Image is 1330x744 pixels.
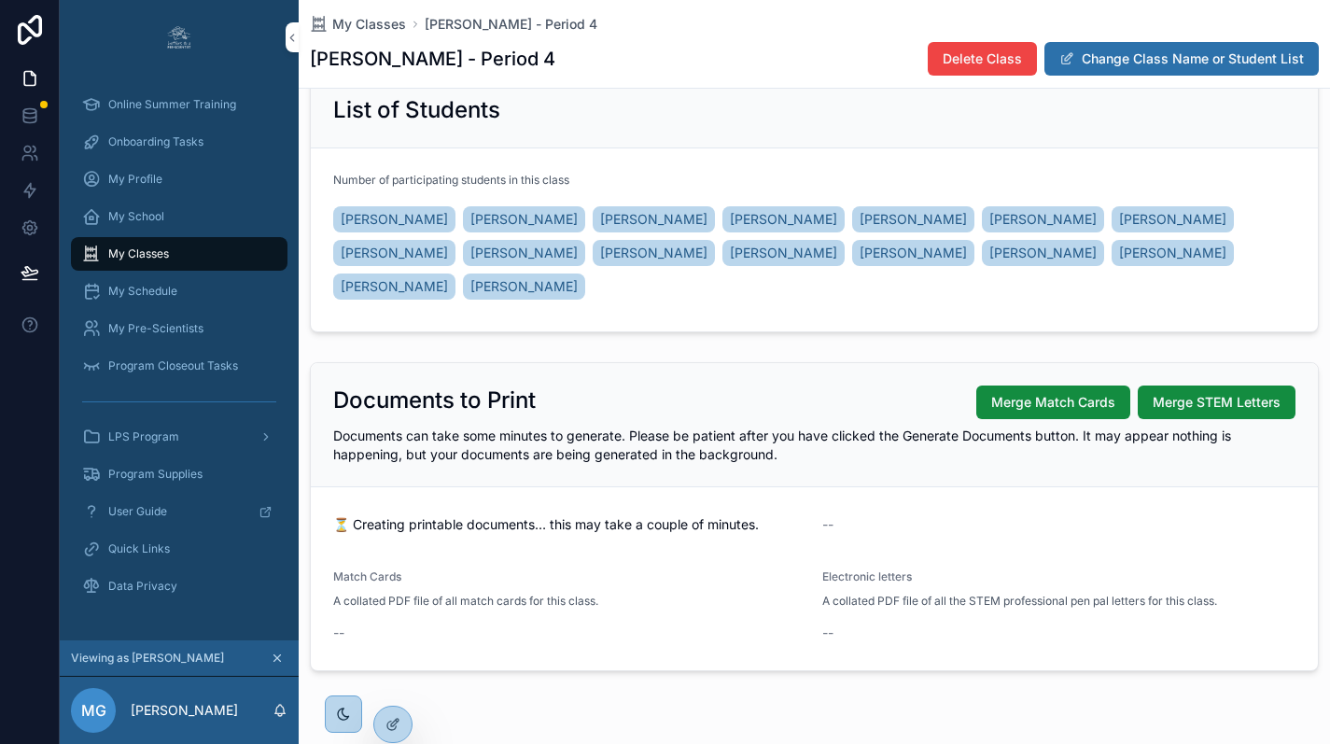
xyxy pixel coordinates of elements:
span: A collated PDF file of all match cards for this class. [333,594,598,609]
div: scrollable content [60,75,299,627]
a: [PERSON_NAME] [982,206,1104,232]
button: Merge STEM Letters [1138,386,1295,419]
a: [PERSON_NAME] [333,240,455,266]
a: User Guide [71,495,287,528]
a: My School [71,200,287,233]
span: Documents can take some minutes to generate. Please be patient after you have clicked the Generat... [333,428,1231,462]
span: My Profile [108,172,162,187]
span: Viewing as [PERSON_NAME] [71,651,224,666]
span: [PERSON_NAME] [989,210,1097,229]
img: App logo [164,22,194,52]
span: Merge STEM Letters [1153,393,1281,412]
span: [PERSON_NAME] [989,244,1097,262]
span: [PERSON_NAME] [470,277,578,296]
span: -- [822,515,833,534]
span: [PERSON_NAME] [470,210,578,229]
span: [PERSON_NAME] [470,244,578,262]
a: My Pre-Scientists [71,312,287,345]
button: Delete Class [928,42,1037,76]
span: My Pre-Scientists [108,321,203,336]
a: [PERSON_NAME] [852,240,974,266]
a: [PERSON_NAME] [722,240,845,266]
span: ⏳ Creating printable documents… this may take a couple of minutes. [333,515,807,534]
a: [PERSON_NAME] [333,274,455,300]
a: Data Privacy [71,569,287,603]
a: My Schedule [71,274,287,308]
a: My Profile [71,162,287,196]
a: Program Closeout Tasks [71,349,287,383]
a: [PERSON_NAME] [593,240,715,266]
span: My School [108,209,164,224]
span: Delete Class [943,49,1022,68]
a: [PERSON_NAME] [593,206,715,232]
span: Merge Match Cards [991,393,1115,412]
a: [PERSON_NAME] [1112,206,1234,232]
span: [PERSON_NAME] [860,244,967,262]
span: Online Summer Training [108,97,236,112]
span: [PERSON_NAME] [341,244,448,262]
span: [PERSON_NAME] [341,277,448,296]
span: [PERSON_NAME] [730,244,837,262]
h2: List of Students [333,95,500,125]
span: [PERSON_NAME] [341,210,448,229]
a: [PERSON_NAME] [333,206,455,232]
a: LPS Program [71,420,287,454]
a: [PERSON_NAME] [463,206,585,232]
span: User Guide [108,504,167,519]
a: [PERSON_NAME] - Period 4 [425,15,597,34]
span: Data Privacy [108,579,177,594]
span: [PERSON_NAME] [1119,244,1226,262]
span: A collated PDF file of all the STEM professional pen pal letters for this class. [822,594,1217,609]
span: Program Closeout Tasks [108,358,238,373]
span: Number of participating students in this class [333,173,569,188]
a: [PERSON_NAME] [852,206,974,232]
a: [PERSON_NAME] [722,206,845,232]
span: -- [822,624,833,642]
a: Quick Links [71,532,287,566]
a: [PERSON_NAME] [463,240,585,266]
a: My Classes [71,237,287,271]
a: [PERSON_NAME] [982,240,1104,266]
p: [PERSON_NAME] [131,701,238,720]
span: LPS Program [108,429,179,444]
span: Match Cards [333,569,401,583]
span: Program Supplies [108,467,203,482]
span: Electronic letters [822,569,912,583]
button: Merge Match Cards [976,386,1130,419]
span: [PERSON_NAME] [600,210,707,229]
a: Onboarding Tasks [71,125,287,159]
h2: Documents to Print [333,386,536,415]
span: My Classes [332,15,406,34]
span: Quick Links [108,541,170,556]
span: [PERSON_NAME] [730,210,837,229]
a: Program Supplies [71,457,287,491]
span: [PERSON_NAME] [1119,210,1226,229]
span: [PERSON_NAME] [860,210,967,229]
a: My Classes [310,15,406,34]
span: My Classes [108,246,169,261]
span: My Schedule [108,284,177,299]
a: [PERSON_NAME] [463,274,585,300]
span: Onboarding Tasks [108,134,203,149]
span: [PERSON_NAME] [600,244,707,262]
a: [PERSON_NAME] [1112,240,1234,266]
a: Online Summer Training [71,88,287,121]
span: MG [81,699,106,722]
button: Change Class Name or Student List [1044,42,1319,76]
h1: [PERSON_NAME] - Period 4 [310,46,555,72]
span: -- [333,624,344,642]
